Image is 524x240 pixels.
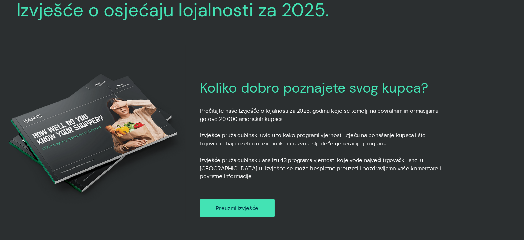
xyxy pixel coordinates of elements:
[200,156,441,180] font: Izvješće pruža dubinsku analizu 43 programa vjernosti koje vode najveći trgovački lanci u [GEOGRA...
[200,107,438,122] font: Pročitajte naše Izvješće o lojalnosti za 2025. godinu koje se temelji na povratnim informacijama ...
[3,69,185,209] img: 11ants koliko dobro poznajete svog kupca 2025 (1).png
[200,132,426,146] font: Izvješće pruža dubinski uvid u to kako programi vjernosti utječu na ponašanje kupaca i što trgovc...
[216,204,258,211] font: Preuzmi izvješće
[200,199,275,217] a: Preuzmi izvješće
[200,79,428,97] font: Koliko dobro poznajete svog kupca?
